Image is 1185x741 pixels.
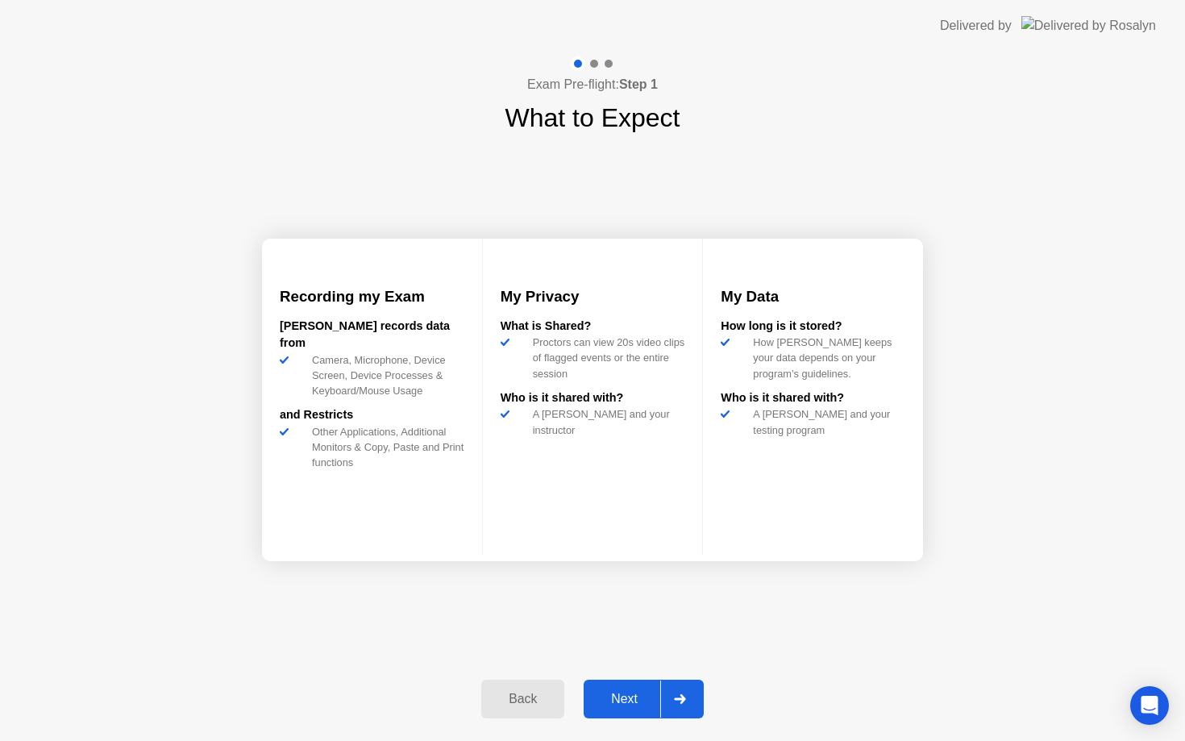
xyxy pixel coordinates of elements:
button: Next [584,680,704,718]
div: How long is it stored? [721,318,905,335]
h3: Recording my Exam [280,285,464,308]
div: Camera, Microphone, Device Screen, Device Processes & Keyboard/Mouse Usage [306,352,464,399]
div: Back [486,692,559,706]
div: A [PERSON_NAME] and your instructor [526,406,685,437]
b: Step 1 [619,77,658,91]
div: Other Applications, Additional Monitors & Copy, Paste and Print functions [306,424,464,471]
div: Who is it shared with? [721,389,905,407]
h3: My Privacy [501,285,685,308]
div: Open Intercom Messenger [1130,686,1169,725]
div: Next [588,692,660,706]
h3: My Data [721,285,905,308]
div: Proctors can view 20s video clips of flagged events or the entire session [526,335,685,381]
div: Delivered by [940,16,1012,35]
div: [PERSON_NAME] records data from [280,318,464,352]
h4: Exam Pre-flight: [527,75,658,94]
h1: What to Expect [505,98,680,137]
div: How [PERSON_NAME] keeps your data depends on your program’s guidelines. [746,335,905,381]
img: Delivered by Rosalyn [1021,16,1156,35]
div: A [PERSON_NAME] and your testing program [746,406,905,437]
div: What is Shared? [501,318,685,335]
div: and Restricts [280,406,464,424]
div: Who is it shared with? [501,389,685,407]
button: Back [481,680,564,718]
